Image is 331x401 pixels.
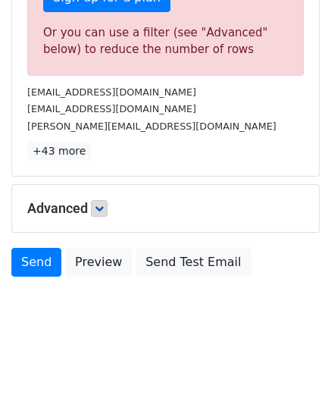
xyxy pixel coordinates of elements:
a: +43 more [27,142,91,161]
small: [EMAIL_ADDRESS][DOMAIN_NAME] [27,103,196,114]
small: [PERSON_NAME][EMAIL_ADDRESS][DOMAIN_NAME] [27,121,276,132]
small: [EMAIL_ADDRESS][DOMAIN_NAME] [27,86,196,98]
h5: Advanced [27,200,304,217]
a: Send Test Email [136,248,251,277]
a: Send [11,248,61,277]
div: Or you can use a filter (see "Advanced" below) to reduce the number of rows [43,24,288,58]
iframe: Chat Widget [255,328,331,401]
a: Preview [65,248,132,277]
